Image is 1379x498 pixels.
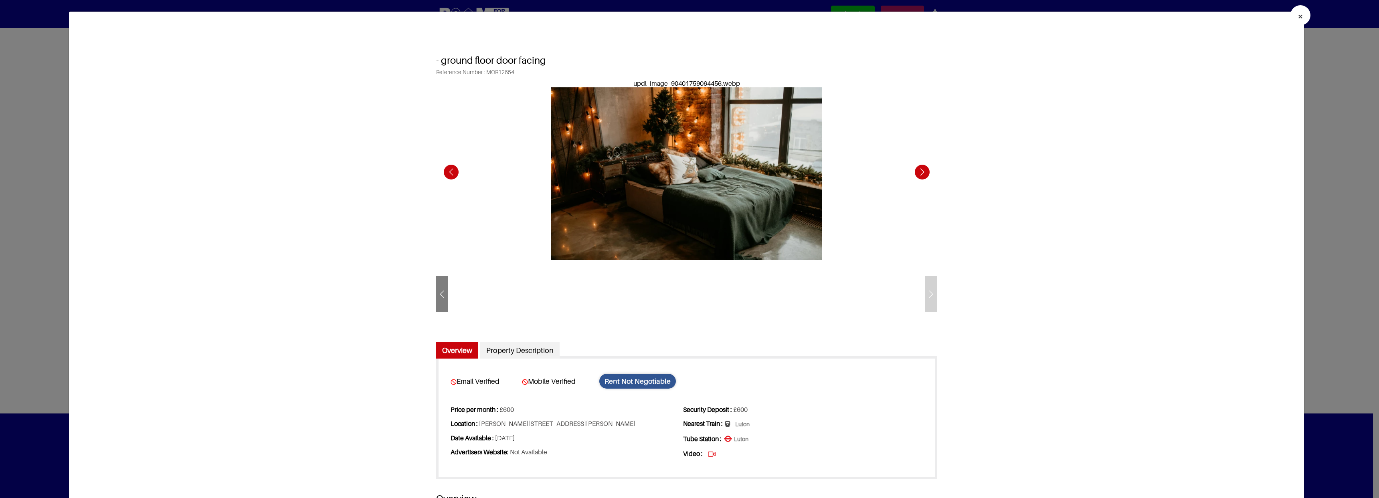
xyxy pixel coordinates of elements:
div: Previous slide [436,285,448,305]
span: Reference Number : MOR12654 [436,69,937,80]
img: card-verified [451,379,457,385]
strong: Video : [683,450,703,458]
strong: Location : [451,419,478,427]
strong: Security Deposit : [683,405,732,413]
li: £600 [683,403,914,417]
span: Luton [724,435,748,444]
strong: Date Available : [451,434,494,442]
span: Luton [725,421,750,429]
div: Next slide [911,161,933,183]
li: [PERSON_NAME][STREET_ADDRESS][PERSON_NAME] [451,417,682,431]
li: Not Available [451,445,682,459]
strong: Advertisers Website: [451,448,509,456]
li: £600 [451,403,682,417]
button: Close [1290,5,1310,25]
strong: Tube Station : [683,435,722,443]
strong: Price per month : [451,405,498,413]
a: Overview [436,342,478,359]
span: Email Verified [451,377,521,385]
div: Previous slide [440,161,462,183]
strong: Nearest Train : [683,419,723,427]
span: Rent Not Negotiable [599,374,676,389]
span: Mobile Verified [522,377,592,385]
h3: - ground floor door facing [436,47,937,69]
li: [DATE] [451,431,682,445]
div: updl_image_90401759064456.webp [436,80,937,87]
img: card-verified [522,379,528,385]
img: updl_image_90401759064456.webp [551,87,821,268]
span: × [1298,10,1303,22]
a: Property Description [480,342,560,359]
